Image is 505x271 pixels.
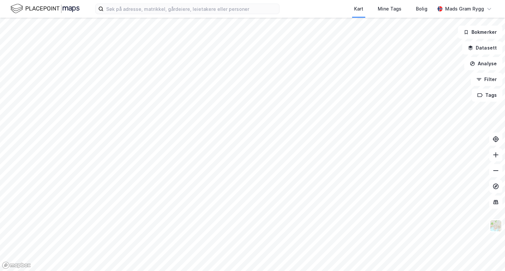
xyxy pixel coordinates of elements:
div: Mads Gram Rygg [445,5,484,13]
img: logo.f888ab2527a4732fd821a326f86c7f29.svg [11,3,80,14]
div: Kart [354,5,363,13]
div: Mine Tags [378,5,401,13]
div: Bolig [416,5,427,13]
input: Søk på adresse, matrikkel, gårdeiere, leietakere eller personer [104,4,279,14]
